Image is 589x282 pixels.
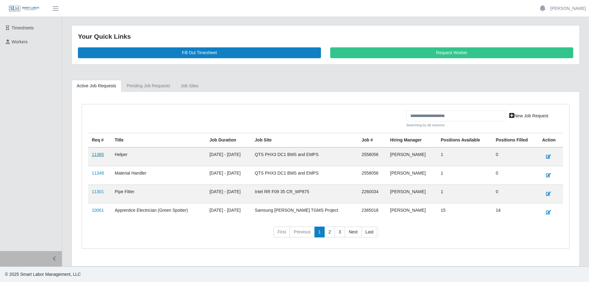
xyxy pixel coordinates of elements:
[386,147,437,166] td: [PERSON_NAME]
[251,147,358,166] td: QTS PHX3 DC1 BMS and EMPS
[358,133,386,147] th: Job #
[386,133,437,147] th: Hiring Manager
[386,184,437,203] td: [PERSON_NAME]
[437,147,492,166] td: 1
[324,227,335,238] a: 2
[78,47,321,58] a: Fill Out Timesheet
[437,166,492,184] td: 1
[12,39,28,44] span: Workers
[386,203,437,222] td: [PERSON_NAME]
[78,32,573,41] div: Your Quick Links
[206,133,251,147] th: Job Duration
[251,184,358,203] td: Intel RR F09 35 CR_WP875
[358,203,386,222] td: 2365018
[492,203,539,222] td: 14
[88,133,111,147] th: Req #
[206,203,251,222] td: [DATE] - [DATE]
[314,227,325,238] a: 1
[386,166,437,184] td: [PERSON_NAME]
[92,152,104,157] a: 11385
[492,133,539,147] th: Positions Filled
[206,166,251,184] td: [DATE] - [DATE]
[358,166,386,184] td: 2558056
[206,184,251,203] td: [DATE] - [DATE]
[492,166,539,184] td: 0
[92,208,104,213] a: 10061
[358,147,386,166] td: 2558056
[251,166,358,184] td: QTS PHX3 DC1 BMS and EMPS
[550,5,586,12] a: [PERSON_NAME]
[437,133,492,147] th: Positions Available
[5,272,81,277] span: © 2025 Smart Labor Management, LLC
[361,227,378,238] a: Last
[88,227,563,243] nav: pagination
[9,5,40,12] img: SLM Logo
[251,203,358,222] td: Samsung [PERSON_NAME] TGMS Project
[92,171,104,176] a: 11348
[206,147,251,166] td: [DATE] - [DATE]
[437,203,492,222] td: 15
[12,25,34,30] span: Timesheets
[111,203,206,222] td: Apprentice Electrician (Green Spotter)
[505,111,553,121] a: New Job Request
[437,184,492,203] td: 1
[176,80,204,92] a: job sites
[345,227,362,238] a: Next
[492,147,539,166] td: 0
[122,80,176,92] a: Pending Job Requests
[330,47,573,58] a: Request Worker
[111,166,206,184] td: Material Handler
[406,123,505,128] small: Searching by all columns
[111,147,206,166] td: Helper
[492,184,539,203] td: 0
[92,189,104,194] a: 11301
[358,184,386,203] td: 2260034
[71,80,122,92] a: Active Job Requests
[111,133,206,147] th: Title
[251,133,358,147] th: job site
[111,184,206,203] td: Pipe Fitter
[335,227,345,238] a: 3
[538,133,563,147] th: Action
